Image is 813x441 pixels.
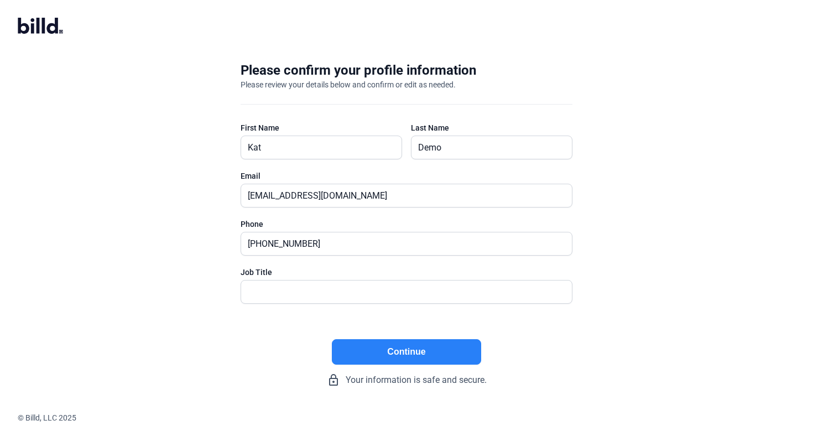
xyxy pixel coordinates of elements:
[241,232,560,255] input: (XXX) XXX-XXXX
[241,61,476,79] div: Please confirm your profile information
[18,412,813,423] div: © Billd, LLC 2025
[241,219,572,230] div: Phone
[241,79,456,90] div: Please review your details below and confirm or edit as needed.
[241,373,572,387] div: Your information is safe and secure.
[411,122,572,133] div: Last Name
[332,339,481,365] button: Continue
[241,122,402,133] div: First Name
[241,170,572,181] div: Email
[241,267,572,278] div: Job Title
[327,373,340,387] mat-icon: lock_outline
